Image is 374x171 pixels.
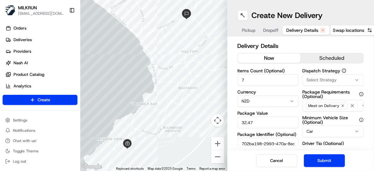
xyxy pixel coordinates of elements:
[14,83,31,89] span: Analytics
[303,68,364,73] label: Dispatch Strategy
[13,118,27,123] span: Settings
[13,148,39,154] span: Toggle Theme
[116,166,144,171] button: Keyboard shortcuts
[3,147,78,156] button: Toggle Theme
[38,97,50,103] span: Create
[14,60,28,66] span: Nash AI
[303,100,364,112] button: Meet on Delivery
[14,25,26,31] span: Orders
[238,111,299,115] label: Package Value
[14,37,32,43] span: Deliveries
[3,95,78,105] button: Create
[304,154,345,167] button: Submit
[287,27,319,33] span: Delivery Details
[238,53,301,63] button: now
[3,136,78,145] button: Chat with us!
[200,167,225,170] a: Report a map error
[3,3,67,18] button: MILKRUNMILKRUN[EMAIL_ADDRESS][DOMAIN_NAME]
[148,167,183,170] span: Map data ©2025 Google
[3,69,80,80] a: Product Catalog
[238,117,299,128] input: Enter package value
[308,103,340,108] span: Meet on Delivery
[82,163,103,171] a: Open this area in Google Maps (opens a new window)
[18,4,37,11] button: MILKRUN
[3,157,78,166] button: Log out
[303,141,364,146] label: Driver Tip (Optional)
[238,41,364,50] h2: Delivery Details
[5,5,15,15] img: MILKRUN
[238,74,299,86] input: Enter number of items
[3,46,80,57] a: Providers
[256,154,297,167] button: Cancel
[82,163,103,171] img: Google
[18,11,64,16] button: [EMAIL_ADDRESS][DOMAIN_NAME]
[359,118,364,122] button: Minimum Vehicle Size (Optional)
[13,128,35,133] span: Notifications
[238,132,299,137] label: Package Identifier (Optional)
[238,138,299,149] input: Enter package identifier
[238,68,299,73] label: Items Count (Optional)
[211,137,224,150] button: Zoom in
[252,10,323,21] h1: Create New Delivery
[13,138,36,143] span: Chat with us!
[333,27,365,33] span: Swap locations
[13,159,26,164] span: Log out
[307,77,337,83] span: Select Strategy
[187,167,196,170] a: Terms
[3,126,78,135] button: Notifications
[238,90,299,94] label: Currency
[303,90,364,99] label: Package Requirements (Optional)
[303,74,364,86] button: Select Strategy
[3,58,80,68] a: Nash AI
[3,116,78,125] button: Settings
[263,27,279,33] span: Dropoff
[242,27,256,33] span: Pickup
[14,49,31,54] span: Providers
[3,23,80,33] a: Orders
[3,35,80,45] a: Deliveries
[211,114,224,127] button: Map camera controls
[359,92,364,96] button: Package Requirements (Optional)
[342,68,346,73] button: Dispatch Strategy
[301,53,363,63] button: scheduled
[303,115,364,124] label: Minimum Vehicle Size (Optional)
[14,72,44,77] span: Product Catalog
[211,150,224,163] button: Zoom out
[3,81,80,91] a: Analytics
